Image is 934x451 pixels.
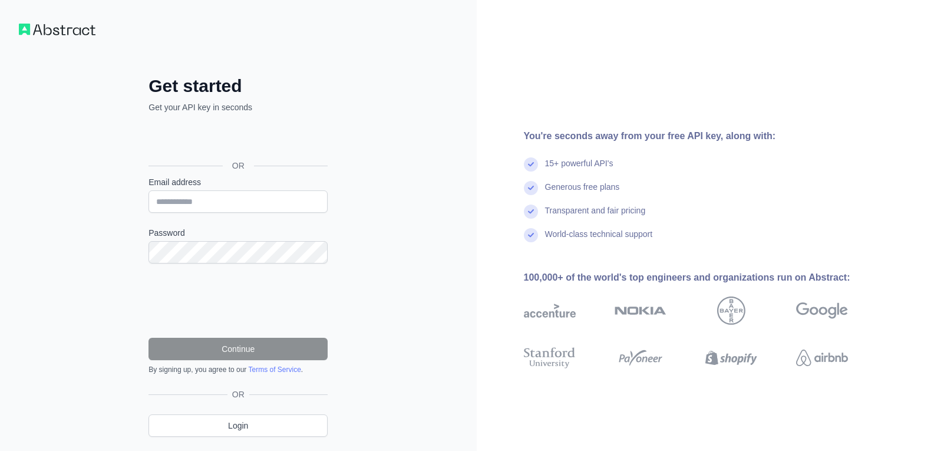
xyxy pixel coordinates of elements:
div: Generous free plans [545,181,620,205]
iframe: Sign in with Google Button [143,126,331,152]
img: check mark [524,181,538,195]
img: check mark [524,157,538,172]
label: Password [148,227,328,239]
p: Get your API key in seconds [148,101,328,113]
div: Transparent and fair pricing [545,205,646,228]
img: nokia [615,297,666,325]
div: You're seconds away from your free API key, along with: [524,129,886,143]
a: Terms of Service [248,366,301,374]
img: check mark [524,228,538,242]
a: Login [148,414,328,437]
img: bayer [717,297,745,325]
img: check mark [524,205,538,219]
div: 15+ powerful API's [545,157,613,181]
div: 100,000+ of the world's top engineers and organizations run on Abstract: [524,271,886,285]
img: shopify [705,345,757,371]
iframe: reCAPTCHA [148,278,328,324]
button: Continue [148,338,328,360]
img: stanford university [524,345,576,371]
img: accenture [524,297,576,325]
img: payoneer [615,345,666,371]
span: OR [227,389,249,400]
h2: Get started [148,75,328,97]
label: Email address [148,176,328,188]
div: By signing up, you agree to our . [148,365,328,374]
img: google [796,297,848,325]
img: Workflow [19,24,95,35]
img: airbnb [796,345,848,371]
span: OR [223,160,254,172]
div: World-class technical support [545,228,653,252]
